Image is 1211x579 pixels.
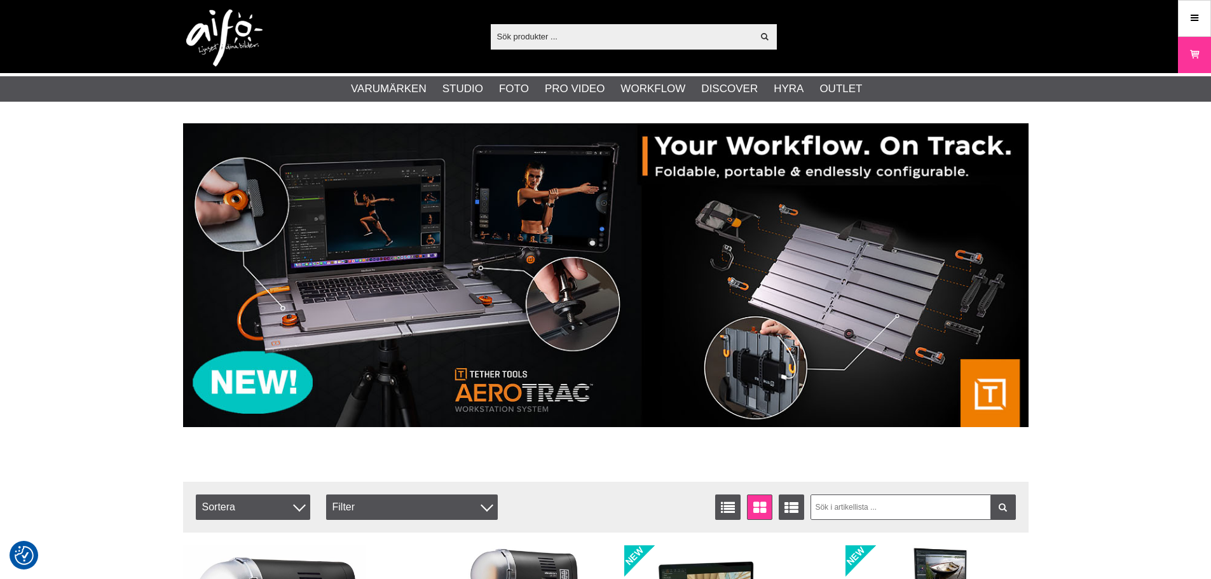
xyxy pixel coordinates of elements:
button: Samtyckesinställningar [15,544,34,567]
a: Fönstervisning [747,494,772,520]
div: Filter [326,494,498,520]
span: Sortera [196,494,310,520]
img: logo.png [186,10,263,67]
a: Varumärken [351,81,427,97]
a: Hyra [774,81,804,97]
a: Foto [499,81,529,97]
a: Utökad listvisning [779,494,804,520]
img: Annons:007 banner-header-aerotrac-1390x500.jpg [183,123,1029,427]
input: Sök produkter ... [491,27,753,46]
a: Pro Video [545,81,605,97]
a: Studio [442,81,483,97]
a: Workflow [620,81,685,97]
img: Revisit consent button [15,546,34,565]
a: Filtrera [990,494,1016,520]
input: Sök i artikellista ... [811,494,1016,520]
a: Listvisning [715,494,741,520]
a: Outlet [819,81,862,97]
a: Discover [701,81,758,97]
